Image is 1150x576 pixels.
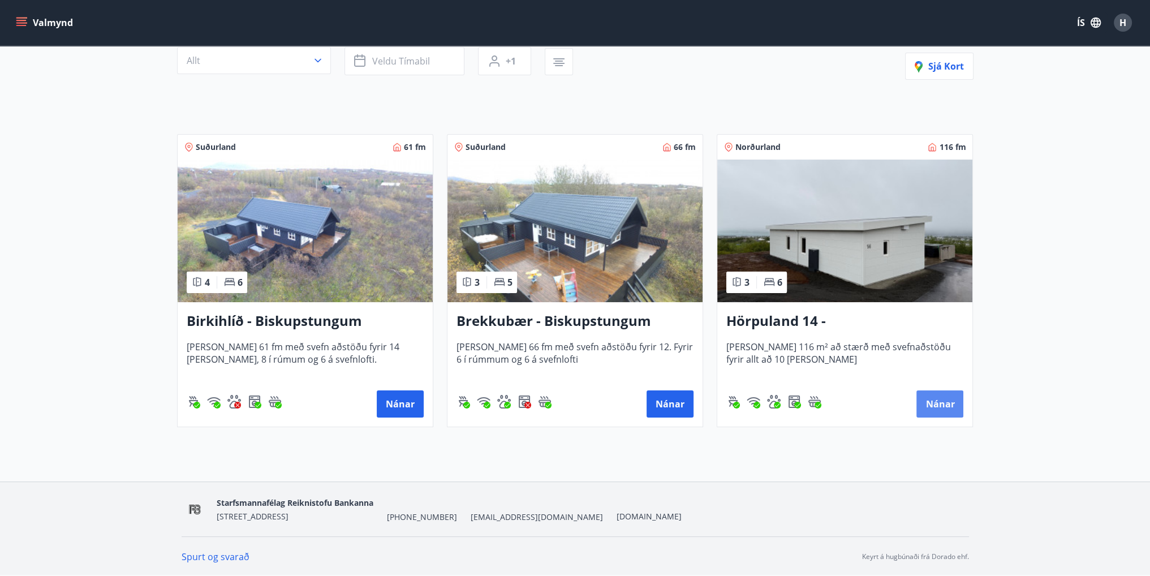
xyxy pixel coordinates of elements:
[187,341,424,378] span: [PERSON_NAME] 61 fm með svefn aðstöðu fyrir 14 [PERSON_NAME], 8 í rúmum og 6 á svefnlofti.
[939,141,966,153] span: 116 fm
[187,395,200,409] div: Gasgrill
[447,160,703,302] img: Paella dish
[647,390,694,418] button: Nánar
[387,511,457,523] span: [PHONE_NUMBER]
[1119,16,1126,29] span: H
[477,395,490,409] div: Þráðlaust net
[268,395,282,409] div: Heitur pottur
[497,395,511,409] img: pxcaIm5dSOV3FS4whs1soiYWTwFQvksT25a9J10C.svg
[227,395,241,409] div: Gæludýr
[456,311,694,332] h3: Brekkubær - Biskupstungum
[187,54,200,67] span: Allt
[787,395,801,409] div: Þvottavél
[538,395,552,409] div: Heitur pottur
[747,395,760,409] div: Þráðlaust net
[177,47,331,74] button: Allt
[187,311,424,332] h3: Birkihlíð - Biskupstungum
[507,276,512,289] span: 5
[456,395,470,409] img: ZXjrS3QKesehq6nQAPjaRuRTI364z8ohTALB4wBr.svg
[404,141,426,153] span: 61 fm
[767,395,781,409] img: pxcaIm5dSOV3FS4whs1soiYWTwFQvksT25a9J10C.svg
[674,141,696,153] span: 66 fm
[475,276,480,289] span: 3
[717,160,972,302] img: Paella dish
[735,141,781,153] span: Norðurland
[178,160,433,302] img: Paella dish
[478,47,531,75] button: +1
[497,395,511,409] div: Gæludýr
[196,141,236,153] span: Suðurland
[207,395,221,409] img: HJRyFFsYp6qjeUYhR4dAD8CaCEsnIFYZ05miwXoh.svg
[916,390,963,418] button: Nánar
[506,55,516,67] span: +1
[238,276,243,289] span: 6
[1071,12,1107,33] button: ÍS
[767,395,781,409] div: Gæludýr
[182,551,249,563] a: Spurt og svarað
[747,395,760,409] img: HJRyFFsYp6qjeUYhR4dAD8CaCEsnIFYZ05miwXoh.svg
[344,47,464,75] button: Veldu tímabil
[808,395,821,409] img: h89QDIuHlAdpqTriuIvuEWkTH976fOgBEOOeu1mi.svg
[268,395,282,409] img: h89QDIuHlAdpqTriuIvuEWkTH976fOgBEOOeu1mi.svg
[518,395,531,409] div: Þvottavél
[217,511,288,522] span: [STREET_ADDRESS]
[726,395,740,409] div: Gasgrill
[744,276,750,289] span: 3
[777,276,782,289] span: 6
[617,511,682,522] a: [DOMAIN_NAME]
[477,395,490,409] img: HJRyFFsYp6qjeUYhR4dAD8CaCEsnIFYZ05miwXoh.svg
[377,390,424,418] button: Nánar
[187,395,200,409] img: ZXjrS3QKesehq6nQAPjaRuRTI364z8ohTALB4wBr.svg
[862,552,969,562] p: Keyrt á hugbúnaði frá Dorado ehf.
[182,497,208,522] img: OV1EhlUOk1MBP6hKKUJbuONPgxBdnInkXmzMisYS.png
[905,53,974,80] button: Sjá kort
[248,395,261,409] div: Þvottavél
[915,60,964,72] span: Sjá kort
[808,395,821,409] div: Heitur pottur
[466,141,506,153] span: Suðurland
[14,12,77,33] button: menu
[471,511,603,523] span: [EMAIL_ADDRESS][DOMAIN_NAME]
[456,395,470,409] div: Gasgrill
[726,311,963,332] h3: Hörpuland 14 - [GEOGRAPHIC_DATA]
[518,395,531,409] img: Dl16BY4EX9PAW649lg1C3oBuIaAsR6QVDQBO2cTm.svg
[372,55,430,67] span: Veldu tímabil
[248,395,261,409] img: Dl16BY4EX9PAW649lg1C3oBuIaAsR6QVDQBO2cTm.svg
[205,276,210,289] span: 4
[207,395,221,409] div: Þráðlaust net
[726,395,740,409] img: ZXjrS3QKesehq6nQAPjaRuRTI364z8ohTALB4wBr.svg
[456,341,694,378] span: [PERSON_NAME] 66 fm með svefn aðstöðu fyrir 12. Fyrir 6 í rúmmum og 6 á svefnlofti
[1109,9,1136,36] button: H
[726,341,963,378] span: [PERSON_NAME] 116 m² að stærð með svefnaðstöðu fyrir allt að 10 [PERSON_NAME]
[538,395,552,409] img: h89QDIuHlAdpqTriuIvuEWkTH976fOgBEOOeu1mi.svg
[787,395,801,409] img: Dl16BY4EX9PAW649lg1C3oBuIaAsR6QVDQBO2cTm.svg
[217,497,373,508] span: Starfsmannafélag Reiknistofu Bankanna
[227,395,241,409] img: pxcaIm5dSOV3FS4whs1soiYWTwFQvksT25a9J10C.svg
